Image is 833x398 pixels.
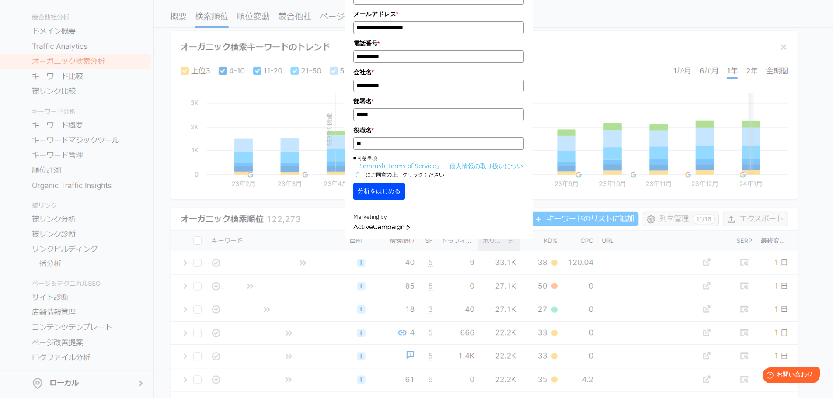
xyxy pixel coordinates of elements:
iframe: Help widget launcher [755,364,823,388]
label: メールアドレス [353,9,524,19]
a: 「Semrush Terms of Service」 [353,162,442,170]
a: 「個人情報の取り扱いについて」 [353,162,523,178]
label: 部署名 [353,97,524,106]
label: 会社名 [353,67,524,77]
label: 役職名 [353,125,524,135]
p: ■同意事項 にご同意の上、クリックください [353,154,524,179]
div: Marketing by [353,213,524,222]
button: 分析をはじめる [353,183,405,200]
label: 電話番号 [353,38,524,48]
